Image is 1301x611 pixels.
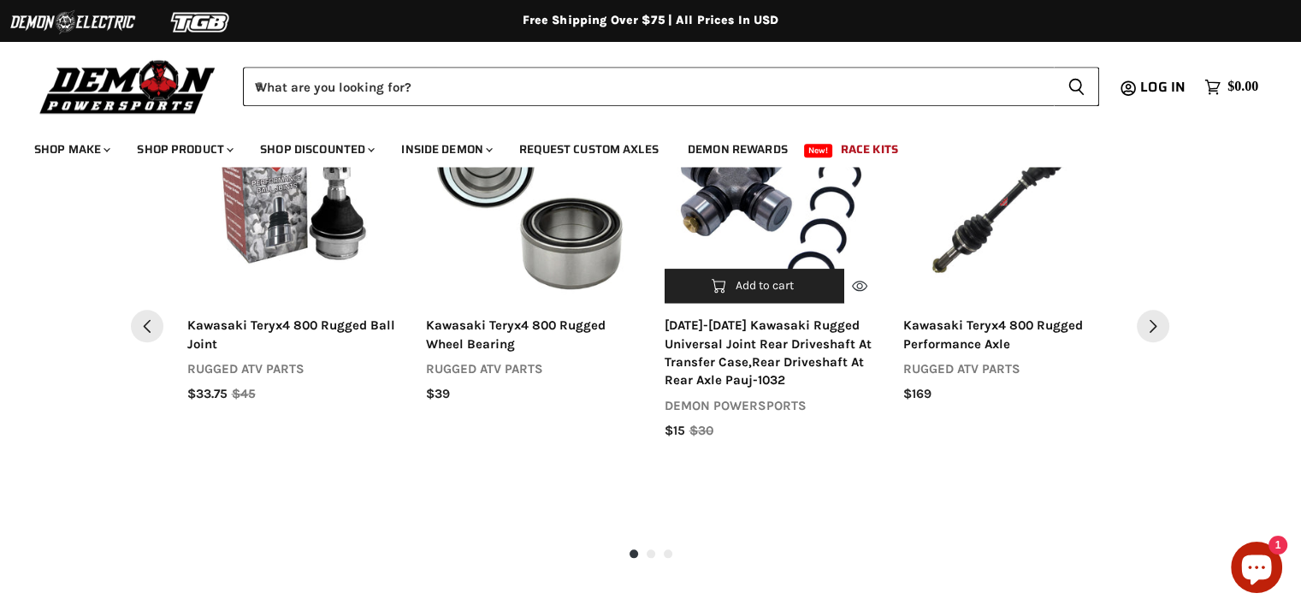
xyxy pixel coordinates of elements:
a: kawasaki teryx4 800 rugged wheel bearingrugged atv parts$39 [426,317,637,404]
span: Log in [1140,76,1186,98]
inbox-online-store-chat: Shopify online store chat [1226,542,1287,597]
a: Inside Demon [388,132,503,167]
a: Race Kits [828,132,911,167]
a: Kawasaki Teryx4 800 Rugged Performance AxleSelect options [903,92,1115,303]
span: $45 [232,385,256,403]
a: 2012-2018 Kawasaki Rugged Universal Joint Rear Driveshaft at Transfer Case,Rear Driveshaft at Rea... [665,92,876,303]
img: Demon Powersports [34,56,222,116]
div: rugged atv parts [903,360,1115,378]
a: Shop Discounted [247,132,385,167]
div: [DATE]-[DATE] kawasaki rugged universal joint rear driveshaft at transfer case,rear driveshaft at... [665,317,876,390]
div: rugged atv parts [426,360,637,378]
a: Demon Rewards [675,132,801,167]
img: Demon Electric Logo 2 [9,6,137,39]
div: rugged atv parts [187,360,399,378]
span: $169 [903,385,931,403]
span: $39 [426,385,450,403]
img: Kawasaki Teryx4 800 Rugged Wheel Bearing [426,92,637,303]
a: kawasaki teryx4 800 rugged performance axlerugged atv parts$169 [903,317,1115,404]
a: Shop Make [21,132,121,167]
button: Add to cart [665,269,845,303]
span: $15 [665,422,685,440]
span: $0.00 [1227,79,1258,95]
a: Request Custom Axles [506,132,671,167]
form: Product [243,67,1099,106]
span: $30 [689,422,713,440]
a: Log in [1132,80,1196,95]
img: TGB Logo 2 [137,6,265,39]
a: Shop Product [124,132,244,167]
div: demon powersports [665,397,876,415]
div: kawasaki teryx4 800 rugged ball joint [187,317,399,353]
button: Search [1054,67,1099,106]
ul: Main menu [21,125,1254,167]
a: $0.00 [1196,74,1267,99]
span: $33.75 [187,385,228,403]
div: kawasaki teryx4 800 rugged performance axle [903,317,1115,353]
a: Kawasaki Teryx4 800 Rugged Ball JointAdd to cart [187,92,399,303]
span: New! [804,144,833,157]
img: Kawasaki Teryx4 800 Rugged Ball Joint [187,92,399,303]
a: [DATE]-[DATE] kawasaki rugged universal joint rear driveshaft at transfer case,rear driveshaft at... [665,317,876,441]
a: kawasaki teryx4 800 rugged ball jointrugged atv parts$33.75$45 [187,317,399,404]
button: Pervious [131,310,163,342]
a: Kawasaki Teryx4 800 Rugged Wheel BearingSelect options [426,92,637,303]
img: Kawasaki Teryx4 800 Rugged Performance Axle [903,92,1115,303]
div: kawasaki teryx4 800 rugged wheel bearing [426,317,637,353]
button: Next [1137,310,1169,342]
input: When autocomplete results are available use up and down arrows to review and enter to select [243,67,1054,106]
